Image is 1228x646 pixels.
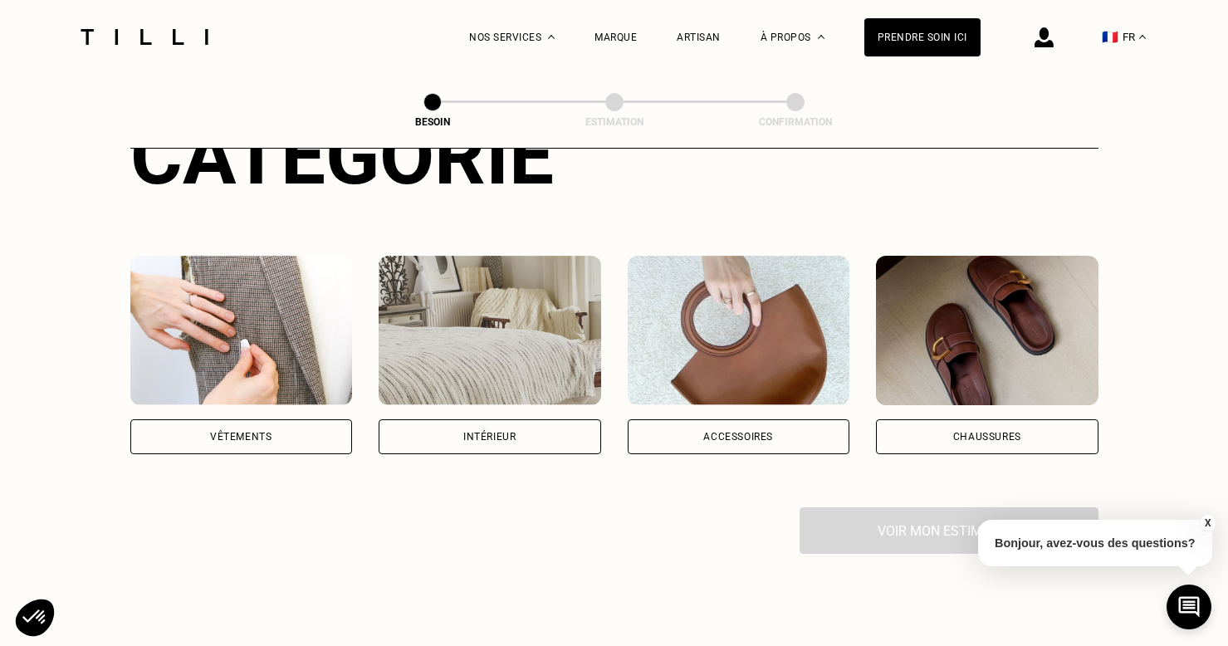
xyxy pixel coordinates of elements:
[712,116,878,128] div: Confirmation
[594,32,637,43] a: Marque
[1199,514,1216,532] button: X
[628,256,850,405] img: Accessoires
[531,116,697,128] div: Estimation
[350,116,516,128] div: Besoin
[463,432,516,442] div: Intérieur
[210,432,272,442] div: Vêtements
[953,432,1021,442] div: Chaussures
[1102,29,1118,45] span: 🇫🇷
[379,256,601,405] img: Intérieur
[130,110,1098,203] div: Catégorie
[818,35,824,39] img: Menu déroulant à propos
[677,32,721,43] a: Artisan
[130,256,353,405] img: Vêtements
[1139,35,1146,39] img: menu déroulant
[864,18,981,56] a: Prendre soin ici
[978,520,1212,566] p: Bonjour, avez-vous des questions?
[1035,27,1054,47] img: icône connexion
[703,432,773,442] div: Accessoires
[75,29,214,45] img: Logo du service de couturière Tilli
[548,35,555,39] img: Menu déroulant
[876,256,1098,405] img: Chaussures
